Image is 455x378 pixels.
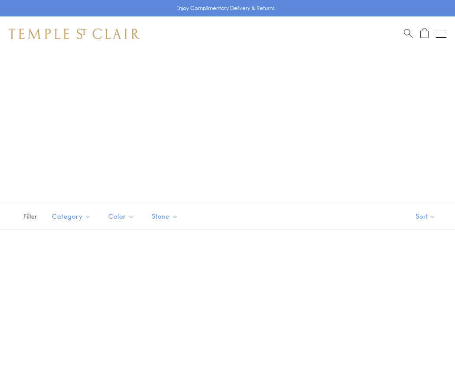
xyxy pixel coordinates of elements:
img: Temple St. Clair [9,29,140,39]
button: Category [45,207,97,226]
span: Color [104,211,141,222]
p: Enjoy Complimentary Delivery & Returns [176,4,275,13]
span: Category [48,211,97,222]
span: Stone [147,211,185,222]
a: Search [404,28,413,39]
button: Show sort by [396,203,455,229]
button: Open navigation [436,29,446,39]
button: Stone [145,207,185,226]
a: Open Shopping Bag [420,28,429,39]
button: Color [102,207,141,226]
